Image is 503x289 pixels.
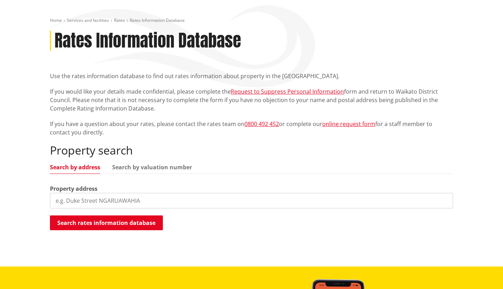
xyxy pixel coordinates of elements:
h2: Property search [50,144,453,157]
nav: breadcrumb [50,18,453,24]
a: Services and facilities [67,17,109,23]
p: Use the rates information database to find out rates information about property in the [GEOGRAPHI... [50,72,453,80]
a: Home [50,17,62,23]
input: e.g. Duke Street NGARUAWAHIA [50,193,453,208]
label: Property address [50,184,97,193]
a: online request form [322,120,375,128]
a: Request to Suppress Personal Information [231,88,344,95]
button: Search rates information database [50,215,163,230]
a: Search by address [50,164,100,170]
p: If you would like your details made confidential, please complete the form and return to Waikato ... [50,87,453,113]
h1: Rates Information Database [55,31,241,51]
p: If you have a question about your rates, please contact the rates team on or complete our for a s... [50,120,453,137]
a: Rates [114,17,125,23]
span: Rates Information Database [130,17,185,23]
a: 0800 492 452 [244,120,279,128]
a: Search by valuation number [112,164,192,170]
